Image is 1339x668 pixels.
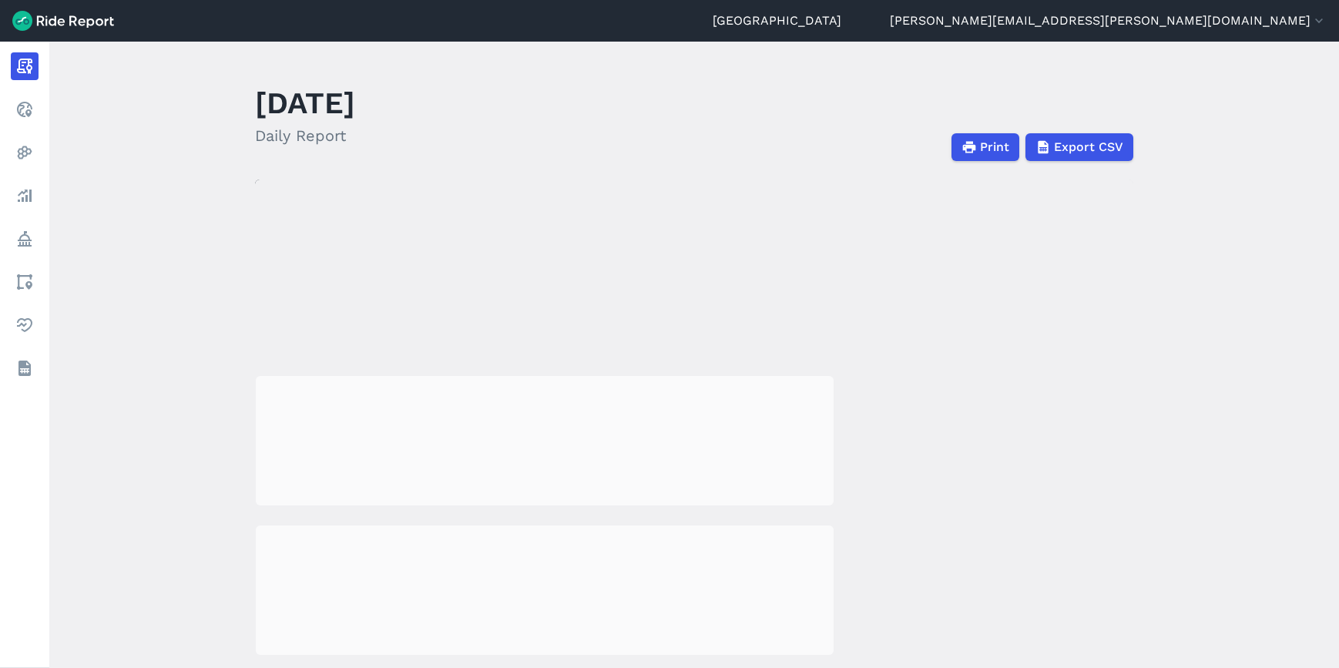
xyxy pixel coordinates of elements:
button: Print [951,133,1019,161]
img: Ride Report [12,11,114,31]
div: loading [256,376,834,505]
a: Realtime [11,96,39,123]
a: Datasets [11,354,39,382]
span: Export CSV [1054,138,1123,156]
h1: [DATE] [255,82,355,124]
a: Health [11,311,39,339]
span: Print [980,138,1009,156]
h2: Daily Report [255,124,355,147]
button: Export CSV [1025,133,1133,161]
a: [GEOGRAPHIC_DATA] [713,12,841,30]
a: Heatmaps [11,139,39,166]
button: [PERSON_NAME][EMAIL_ADDRESS][PERSON_NAME][DOMAIN_NAME] [890,12,1327,30]
a: Report [11,52,39,80]
a: Policy [11,225,39,253]
a: Areas [11,268,39,296]
div: loading [256,525,834,655]
a: Analyze [11,182,39,210]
